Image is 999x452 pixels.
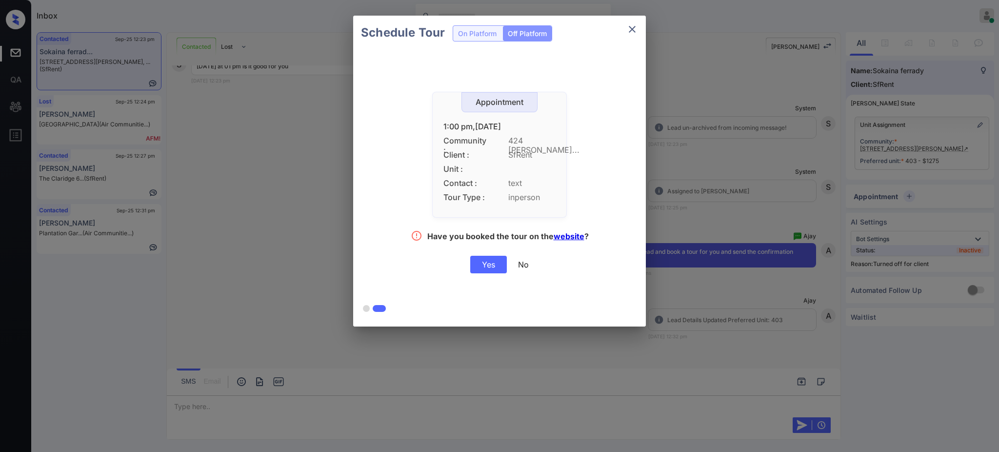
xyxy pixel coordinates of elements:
a: website [554,231,584,241]
button: close [622,20,642,39]
div: Yes [470,256,507,273]
span: text [508,179,556,188]
span: inperson [508,193,556,202]
span: Client : [443,150,487,160]
div: 1:00 pm,[DATE] [443,122,556,131]
div: Appointment [462,98,537,107]
div: No [518,260,529,269]
span: Tour Type : [443,193,487,202]
span: Community : [443,136,487,145]
div: Have you booked the tour on the ? [427,231,589,244]
span: SfRent [508,150,556,160]
span: Unit : [443,164,487,174]
span: Contact : [443,179,487,188]
h2: Schedule Tour [353,16,453,50]
span: 424 [PERSON_NAME]... [508,136,556,145]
